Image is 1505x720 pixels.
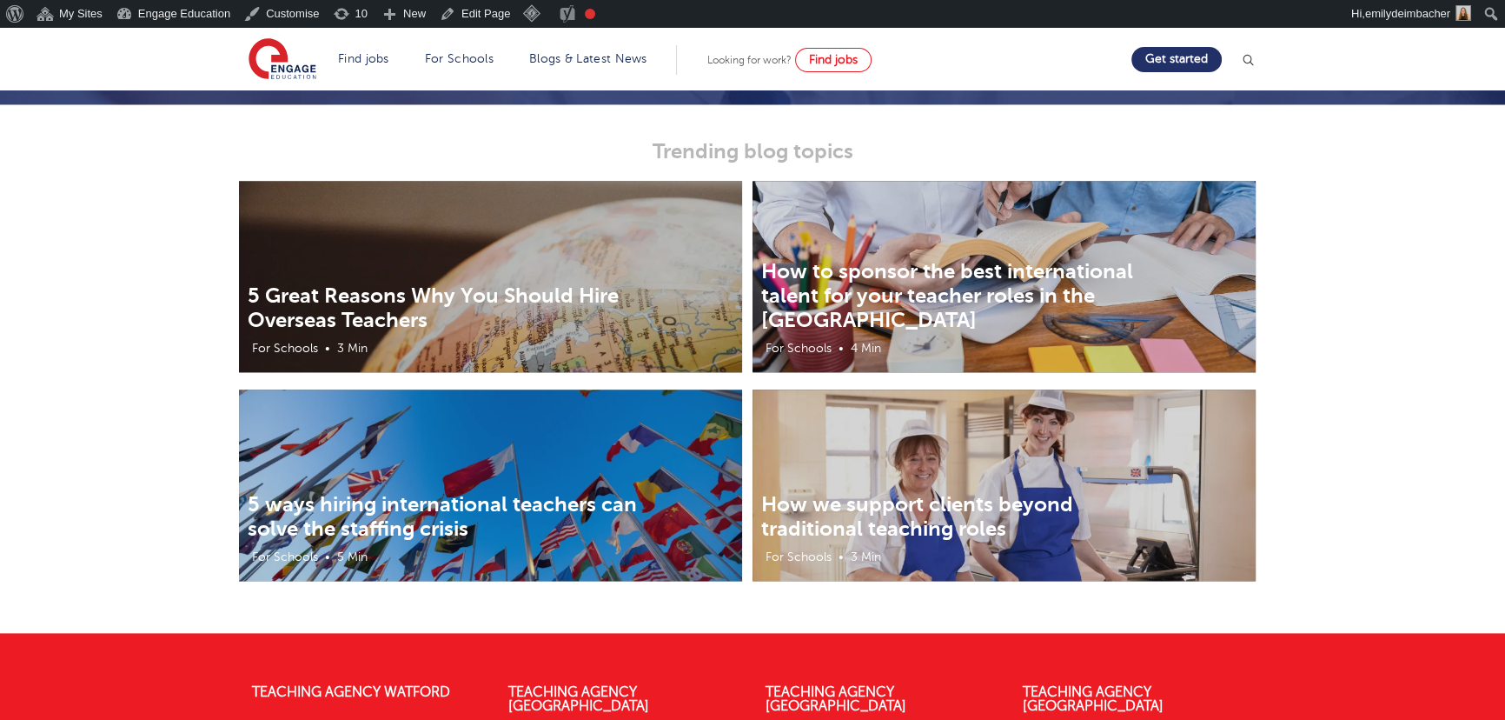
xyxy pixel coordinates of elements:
[707,54,792,66] span: Looking for work?
[335,547,369,567] li: 5 Min
[809,53,858,66] span: Find jobs
[757,338,833,358] li: For Schools
[323,338,332,358] li: •
[585,9,595,19] div: Focus keyphrase not set
[837,338,845,358] li: •
[338,52,389,65] a: Find jobs
[529,52,647,65] a: Blogs & Latest News
[327,139,1179,163] h3: Trending blog topics
[425,52,494,65] a: For Schools
[761,492,1073,541] a: How we support clients beyond traditional teaching roles
[849,338,883,358] li: 4 Min
[243,547,320,567] li: For Schools
[1365,7,1450,20] span: emilydeimbacher
[243,338,320,358] li: For Schools
[335,338,369,358] li: 3 Min
[837,547,845,567] li: •
[761,259,1133,332] a: How to sponsor the best international talent for your teacher roles in the [GEOGRAPHIC_DATA]
[1131,47,1222,72] a: Get started
[323,547,332,567] li: •
[248,283,619,332] a: 5 Great Reasons Why You Should Hire Overseas Teachers
[795,48,872,72] a: Find jobs
[757,547,833,567] li: For Schools
[508,684,649,714] a: Teaching Agency [GEOGRAPHIC_DATA]
[252,684,450,700] a: Teaching Agency Watford
[766,684,906,714] a: Teaching Agency [GEOGRAPHIC_DATA]
[248,492,637,541] a: 5 ways hiring international teachers can solve the staffing crisis
[249,38,316,82] img: Engage Education
[1023,684,1164,714] a: Teaching Agency [GEOGRAPHIC_DATA]
[849,547,883,567] li: 3 Min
